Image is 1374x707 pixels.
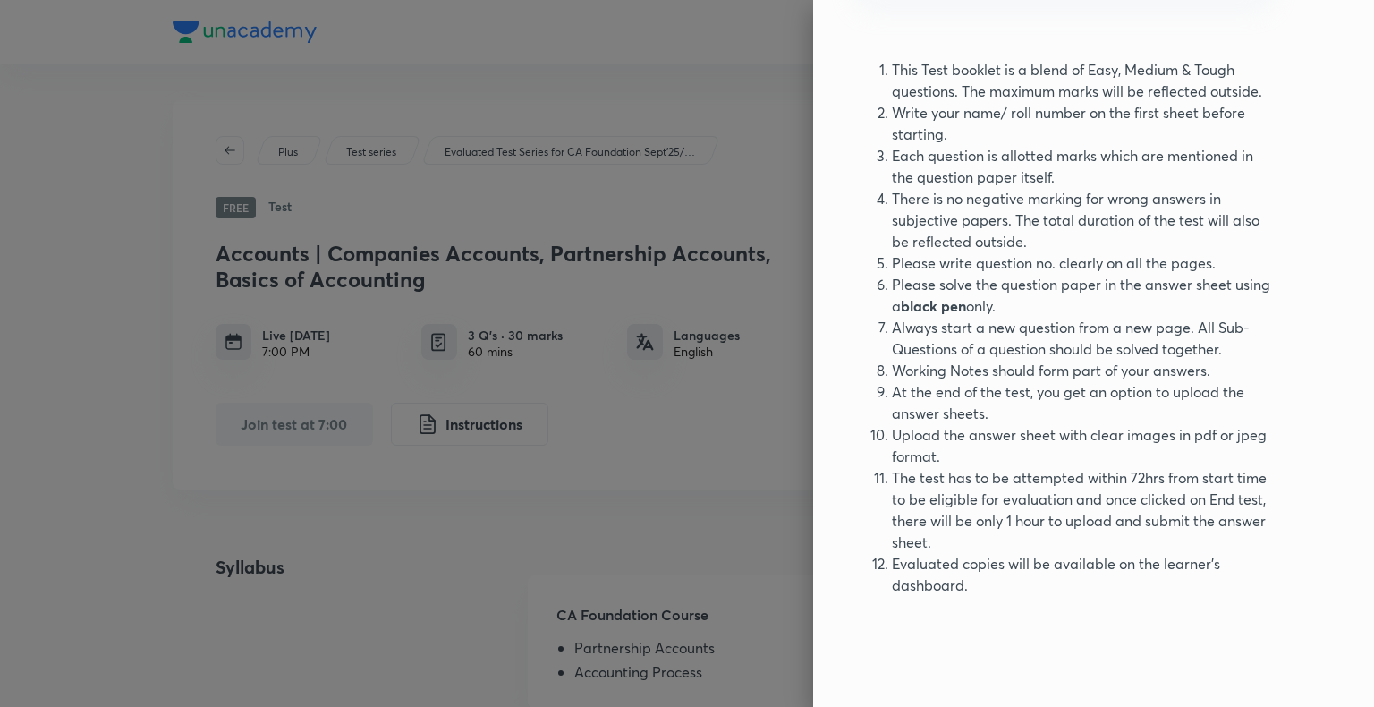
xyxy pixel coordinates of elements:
[892,424,1271,467] li: Upload the answer sheet with clear images in pdf or jpeg format.
[892,252,1271,274] li: Please write question no. clearly on all the pages.
[892,360,1271,381] li: Working Notes should form part of your answers.
[892,59,1271,102] li: This Test booklet is a blend of Easy, Medium & Tough questions. The maximum marks will be reflect...
[901,296,966,315] strong: black pen
[892,274,1271,317] li: Please solve the question paper in the answer sheet using a only.
[892,553,1271,596] li: Evaluated copies will be available on the learner's dashboard.
[892,317,1271,360] li: Always start a new question from a new page. All Sub-Questions of a question should be solved tog...
[892,102,1271,145] li: Write your name/ roll number on the first sheet before starting.
[892,381,1271,424] li: At the end of the test, you get an option to upload the answer sheets.
[892,188,1271,252] li: There is no negative marking for wrong answers in subjective papers. The total duration of the te...
[892,145,1271,188] li: Each question is allotted marks which are mentioned in the question paper itself.
[892,467,1271,553] li: The test has to be attempted within 72hrs from start time to be eligible for evaluation and once ...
